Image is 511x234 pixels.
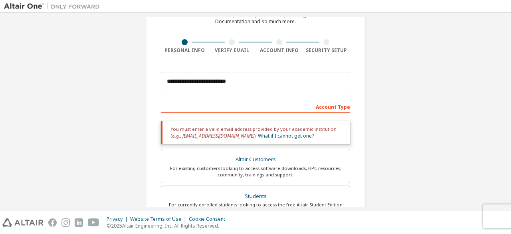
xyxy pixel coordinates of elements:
[200,12,311,25] div: For Free Trials, Licenses, Downloads, Learning & Documentation and so much more.
[208,47,256,54] div: Verify Email
[161,121,350,144] div: You must enter a valid email address provided by your academic institution (e.g., ).
[189,216,230,222] div: Cookie Consent
[4,2,104,10] img: Altair One
[303,47,351,54] div: Security Setup
[61,218,70,227] img: instagram.svg
[258,132,314,139] a: What if I cannot get one?
[255,47,303,54] div: Account Info
[75,218,83,227] img: linkedin.svg
[166,191,345,202] div: Students
[161,47,208,54] div: Personal Info
[107,222,230,229] p: © 2025 Altair Engineering, Inc. All Rights Reserved.
[161,100,350,113] div: Account Type
[166,154,345,165] div: Altair Customers
[88,218,99,227] img: youtube.svg
[107,216,130,222] div: Privacy
[166,202,345,214] div: For currently enrolled students looking to access the free Altair Student Edition bundle and all ...
[130,216,189,222] div: Website Terms of Use
[2,218,44,227] img: altair_logo.svg
[48,218,57,227] img: facebook.svg
[182,132,254,139] span: [EMAIL_ADDRESS][DOMAIN_NAME]
[166,165,345,178] div: For existing customers looking to access software downloads, HPC resources, community, trainings ...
